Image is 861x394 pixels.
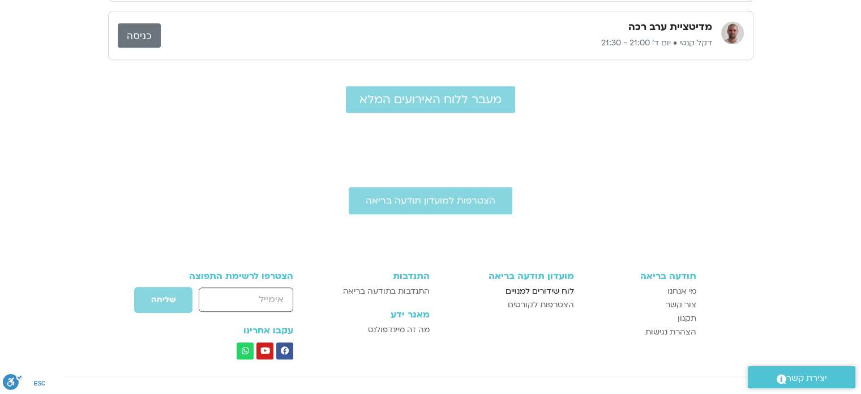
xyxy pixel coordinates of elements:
h3: עקבו אחרינו [165,325,294,336]
span: הצהרת נגישות [645,325,696,339]
h3: מדיטציית ערב רכה [628,20,712,34]
span: הצטרפות למועדון תודעה בריאה [366,196,495,206]
span: התנדבות בתודעה בריאה [343,285,430,298]
a: מי אנחנו [585,285,696,298]
a: לוח שידורים למנויים [441,285,574,298]
h3: תודעה בריאה [585,271,696,281]
h3: התנדבות [324,271,429,281]
input: אימייל [199,287,293,312]
a: תקנון [585,312,696,325]
a: כניסה [118,23,161,48]
a: הצטרפות למועדון תודעה בריאה [349,187,512,214]
a: מה זה מיינדפולנס [324,323,429,337]
a: התנדבות בתודעה בריאה [324,285,429,298]
span: צור קשר [666,298,696,312]
span: מה זה מיינדפולנס [368,323,430,337]
span: יצירת קשר [786,371,827,386]
span: מעבר ללוח האירועים המלא [359,93,502,106]
a: הצטרפות לקורסים [441,298,574,312]
span: לוח שידורים למנויים [506,285,574,298]
span: הצטרפות לקורסים [508,298,574,312]
button: שליחה [134,286,193,313]
h3: מאגר ידע [324,310,429,320]
span: תקנון [678,312,696,325]
a: מעבר ללוח האירועים המלא [346,86,515,113]
h3: הצטרפו לרשימת התפוצה [165,271,294,281]
a: יצירת קשר [748,366,855,388]
p: דקל קנטי • יום ד׳ 21:00 - 21:30 [161,36,712,50]
form: טופס חדש [165,286,294,319]
a: צור קשר [585,298,696,312]
a: הצהרת נגישות [585,325,696,339]
h3: מועדון תודעה בריאה [441,271,574,281]
span: מי אנחנו [667,285,696,298]
img: דקל קנטי [721,22,744,44]
span: שליחה [151,295,175,304]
